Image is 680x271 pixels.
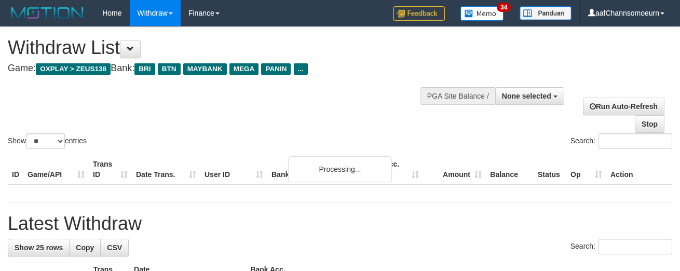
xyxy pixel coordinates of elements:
a: CSV [100,239,129,256]
span: None selected [502,92,551,100]
a: Run Auto-Refresh [583,98,664,115]
th: Date Trans. [132,155,200,184]
img: Feedback.jpg [393,6,445,21]
th: Amount [423,155,486,184]
span: ... [294,63,308,75]
span: BRI [134,63,155,75]
a: Show 25 rows [8,239,70,256]
img: MOTION_logo.png [8,5,87,21]
input: Search: [599,133,672,149]
span: Show 25 rows [15,243,63,252]
th: Op [566,155,606,184]
div: PGA Site Balance / [420,87,495,105]
input: Search: [599,239,672,254]
img: Button%20Memo.svg [460,6,504,21]
th: Trans ID [89,155,132,184]
a: Copy [69,239,101,256]
span: Copy [76,243,94,252]
h1: Withdraw List [8,37,443,58]
th: Status [534,155,566,184]
label: Search: [570,133,672,149]
th: Game/API [23,155,89,184]
th: ID [8,155,23,184]
th: Bank Acc. Number [360,155,423,184]
h1: Latest Withdraw [8,213,672,234]
a: Stop [635,115,664,133]
h4: Game: Bank: [8,63,443,74]
span: MEGA [229,63,259,75]
th: Balance [486,155,534,184]
th: Action [606,155,672,184]
span: CSV [107,243,122,252]
th: User ID [200,155,267,184]
button: None selected [495,87,564,105]
span: OXPLAY > ZEUS138 [36,63,111,75]
th: Bank Acc. Name [267,155,360,184]
img: panduan.png [520,6,572,20]
div: Processing... [288,156,392,182]
span: 34 [497,3,511,12]
span: BTN [158,63,181,75]
select: Showentries [26,133,65,149]
span: MAYBANK [183,63,227,75]
label: Show entries [8,133,87,149]
label: Search: [570,239,672,254]
span: PANIN [261,63,291,75]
